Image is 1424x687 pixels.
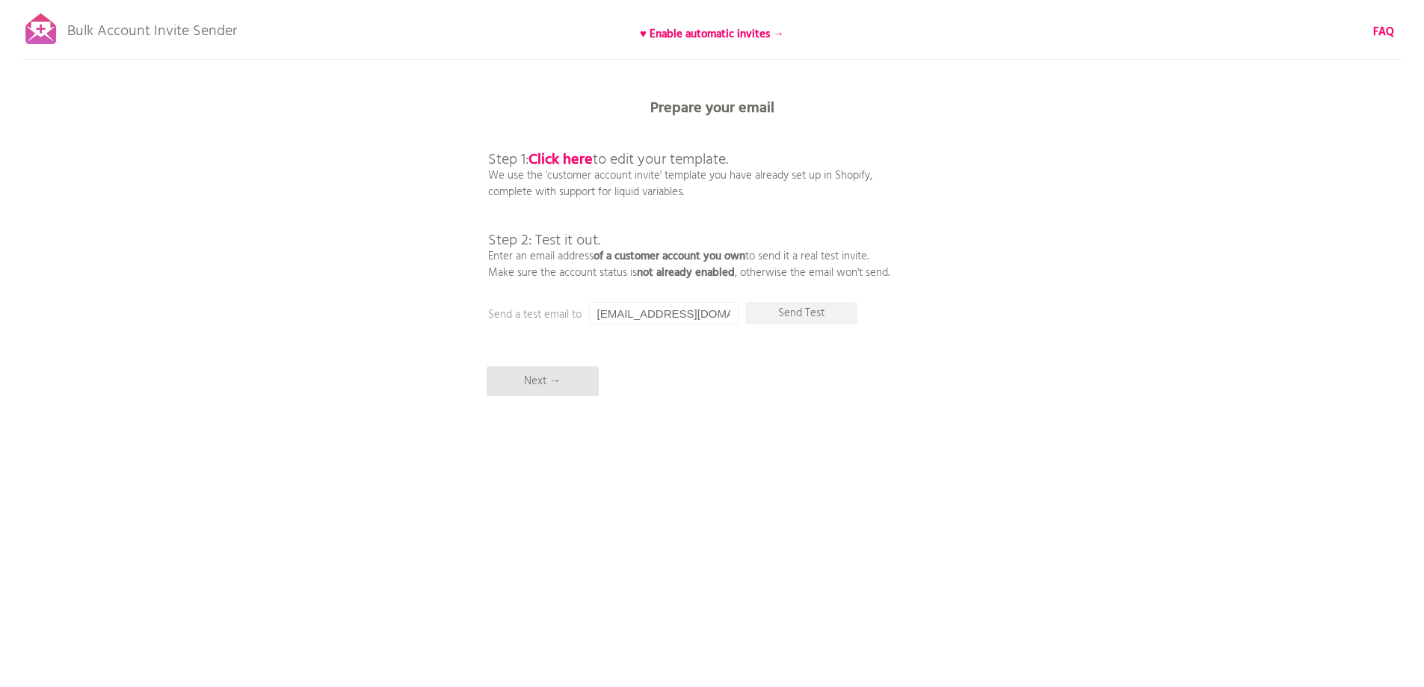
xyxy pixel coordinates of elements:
[488,229,600,253] span: Step 2: Test it out.
[67,9,237,46] p: Bulk Account Invite Sender
[650,96,774,120] b: Prepare your email
[637,264,735,282] b: not already enabled
[1373,24,1394,40] a: FAQ
[488,120,890,281] p: We use the 'customer account invite' template you have already set up in Shopify, complete with s...
[640,25,784,43] b: ♥ Enable automatic invites →
[1373,23,1394,41] b: FAQ
[528,148,593,172] a: Click here
[488,148,728,172] span: Step 1: to edit your template.
[745,302,857,324] p: Send Test
[594,247,745,265] b: of a customer account you own
[487,366,599,396] p: Next →
[488,306,787,323] p: Send a test email to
